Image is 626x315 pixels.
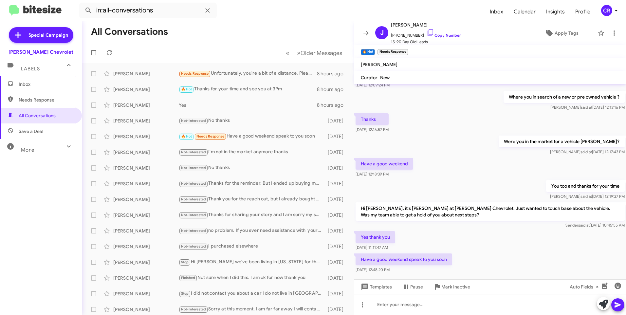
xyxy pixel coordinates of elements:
p: Where you in search of a new or pre owned vehicle ? [504,91,625,103]
span: [PHONE_NUMBER] [391,29,461,39]
div: [PERSON_NAME] Chevrolet [9,49,73,55]
span: New [380,75,390,81]
span: Pause [410,281,423,293]
div: no problem. If you ever need assistance with your next purchase just feel free to text, call or e... [179,227,325,234]
button: Templates [354,281,397,293]
div: [DATE] [325,228,349,234]
span: » [297,49,301,57]
span: [DATE] 12:48:20 PM [356,267,390,272]
div: [PERSON_NAME] [113,275,179,281]
div: Hi [PERSON_NAME] we've been living in [US_STATE] for the last year so you can remove me from the ... [179,258,325,266]
span: More [21,147,34,153]
a: Inbox [485,2,508,21]
div: [DATE] [325,290,349,297]
span: Not-Interested [181,166,206,170]
div: [PERSON_NAME] [113,102,179,108]
div: 8 hours ago [317,70,349,77]
div: [DATE] [325,306,349,313]
div: CR [601,5,612,16]
span: Not-Interested [181,197,206,201]
div: I did not contact you about a car I do not live in [GEOGRAPHIC_DATA] anymore please stop texting ... [179,290,325,297]
span: Needs Response [181,71,209,76]
div: [DATE] [325,196,349,203]
span: Stop [181,260,189,264]
span: said at [578,223,590,228]
div: [DATE] [325,149,349,156]
button: Next [293,46,346,60]
span: [DATE] 11:11:47 AM [356,245,388,250]
div: [PERSON_NAME] [113,180,179,187]
h1: All Conversations [91,27,168,37]
p: Have a good weekend [356,158,413,170]
div: [PERSON_NAME] [113,259,179,266]
div: [DATE] [325,165,349,171]
div: 8 hours ago [317,102,349,108]
span: Labels [21,66,40,72]
span: Mark Inactive [441,281,470,293]
div: [PERSON_NAME] [113,149,179,156]
span: [DATE] 12:09:24 PM [356,83,390,87]
a: Insights [541,2,570,21]
div: Thanks for your time and see you at 3Pm [179,85,317,93]
span: [PERSON_NAME] [DATE] 12:17:43 PM [550,149,625,154]
div: I'm not in the market anymore thanks [179,148,325,156]
div: [DATE] [325,180,349,187]
button: CR [596,5,619,16]
span: Save a Deal [19,128,43,135]
button: Mark Inactive [428,281,475,293]
button: Pause [397,281,428,293]
p: You too and thanks for your time [546,180,625,192]
span: Apply Tags [555,27,579,39]
div: [PERSON_NAME] [113,70,179,77]
span: J [380,28,384,38]
a: Profile [570,2,596,21]
span: Not-Interested [181,244,206,249]
span: Curator [361,75,377,81]
span: [DATE] 12:18:39 PM [356,172,389,176]
span: 🔥 Hot [181,134,192,139]
span: [PERSON_NAME] [DATE] 12:13:16 PM [550,105,625,110]
span: said at [580,149,592,154]
div: [DATE] [325,212,349,218]
span: « [286,49,289,57]
span: [PERSON_NAME] [391,21,461,29]
span: Needs Response [196,134,224,139]
div: [DATE] [325,259,349,266]
div: [PERSON_NAME] [113,133,179,140]
div: [DATE] [325,275,349,281]
button: Apply Tags [528,27,595,39]
span: Not-Interested [181,213,206,217]
div: [PERSON_NAME] [113,118,179,124]
p: Thanks [356,113,389,125]
span: [PERSON_NAME] [361,62,397,67]
div: [PERSON_NAME] [113,290,179,297]
div: Thank you for the reach out, but I already bought a new available Dodge ram thank you [179,195,325,203]
a: Calendar [508,2,541,21]
span: Not-Interested [181,229,206,233]
a: Special Campaign [9,27,73,43]
span: Auto Fields [570,281,601,293]
span: Not-Interested [181,150,206,154]
div: Sorry at this moment, I am far far away I will contact you when I be back [179,306,325,313]
span: Inbox [19,81,74,87]
div: [PERSON_NAME] [113,165,179,171]
div: [PERSON_NAME] [113,243,179,250]
a: Copy Number [427,33,461,38]
div: Thanks for the reminder. But I ended up buying my leased Cherokee from Dover Dodge. 😃 [179,180,325,187]
div: Thanks for sharing your story and I am sorry my service department let you down . I respect your ... [179,211,325,219]
p: Hi [PERSON_NAME], it's [PERSON_NAME] at [PERSON_NAME] Chevrolet. Just wanted to touch base about ... [356,202,625,221]
span: Stop [181,291,189,296]
div: No thanks [179,117,325,124]
span: Finished [181,276,195,280]
div: [PERSON_NAME] [113,228,179,234]
div: Have a good weekend speak to you soon [179,133,325,140]
span: Not-Interested [181,181,206,186]
button: Auto Fields [564,281,606,293]
span: Sender [DATE] 10:45:55 AM [565,223,625,228]
span: 15-90 Day Old Leads [391,39,461,45]
span: [PERSON_NAME] [DATE] 12:19:27 PM [550,194,625,199]
div: [DATE] [325,118,349,124]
